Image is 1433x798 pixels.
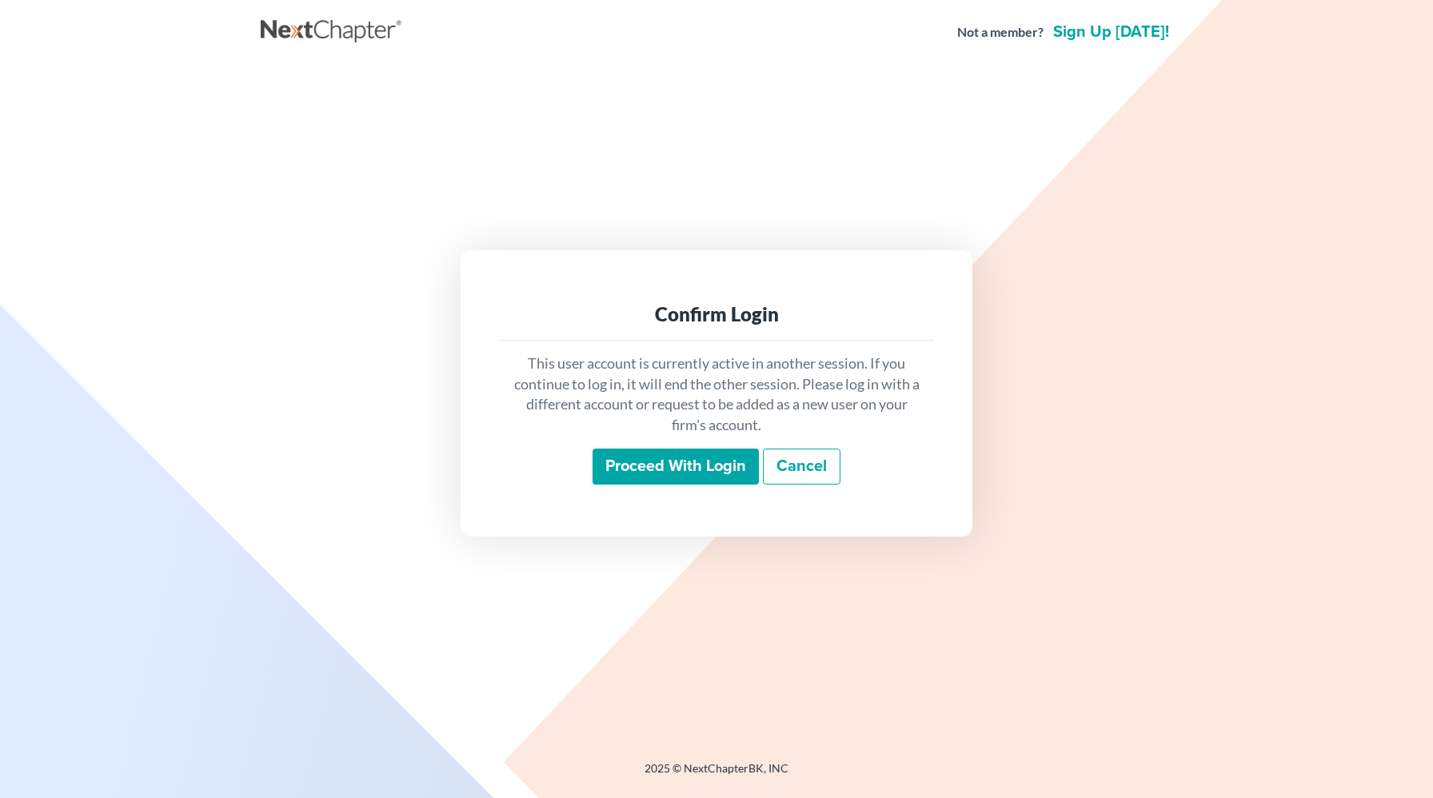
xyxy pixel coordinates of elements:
[261,760,1172,789] div: 2025 © NextChapterBK, INC
[957,23,1044,42] strong: Not a member?
[512,301,921,327] div: Confirm Login
[1050,24,1172,40] a: Sign up [DATE]!
[763,449,840,485] a: Cancel
[512,353,921,436] p: This user account is currently active in another session. If you continue to log in, it will end ...
[593,449,759,485] input: Proceed with login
